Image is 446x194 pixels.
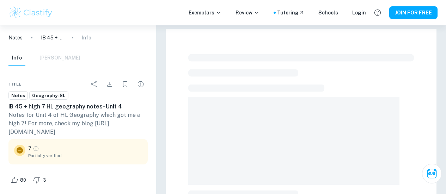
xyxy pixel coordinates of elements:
span: Geography-SL [30,92,68,99]
div: Dislike [31,174,50,186]
div: Like [8,174,30,186]
a: Notes [8,34,23,42]
img: Clastify logo [8,6,53,20]
button: Help and Feedback [372,7,384,19]
p: Review [236,9,259,17]
p: Notes for Unit 4 of HL Geography which got me a high 7! For more, check my blog [URL][DOMAIN_NAME] [8,111,148,136]
div: Share [87,77,101,91]
a: Login [352,9,366,17]
h6: IB 45 + high 7 HL geography notes- Unit 4 [8,102,148,111]
p: IB 45 + high 7 HL geography notes- Unit 4 [41,34,63,42]
span: Notes [9,92,28,99]
a: Schools [318,9,338,17]
span: Partially verified [28,152,142,159]
button: Ask Clai [422,164,442,183]
div: Download [103,77,117,91]
a: Geography-SL [29,91,68,100]
p: Exemplars [189,9,221,17]
a: Notes [8,91,28,100]
div: Bookmark [118,77,132,91]
div: Report issue [134,77,148,91]
button: Info [8,50,25,66]
span: 80 [16,177,30,184]
button: JOIN FOR FREE [389,6,438,19]
span: Title [8,81,22,87]
p: 7 [28,145,31,152]
p: Info [82,34,91,42]
a: Tutoring [277,9,304,17]
span: 3 [39,177,50,184]
a: Grade partially verified [33,145,39,152]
